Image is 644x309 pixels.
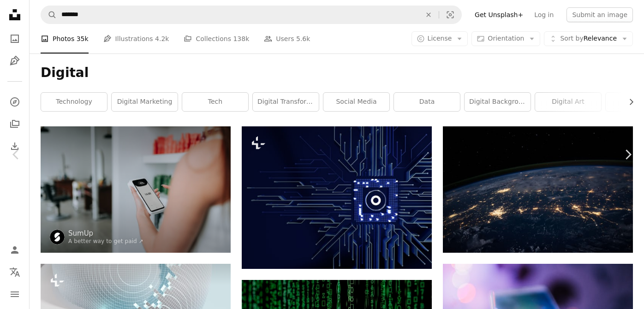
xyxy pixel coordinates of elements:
[41,6,462,24] form: Find visuals sitewide
[242,193,432,202] a: a computer circuit board with a speaker on it
[560,34,617,43] span: Relevance
[535,93,601,111] a: digital art
[488,35,524,42] span: Orientation
[566,7,633,22] button: Submit an image
[418,6,439,24] button: Clear
[103,24,169,53] a: Illustrations 4.2k
[6,241,24,259] a: Log in / Sign up
[544,31,633,46] button: Sort byRelevance
[41,185,231,194] a: Someone is holding a payment terminal at a salon.
[6,52,24,70] a: Illustrations
[184,24,249,53] a: Collections 138k
[41,65,633,81] h1: Digital
[41,6,57,24] button: Search Unsplash
[68,238,143,244] a: A better way to get paid ↗
[443,185,633,194] a: photo of outer space
[253,93,319,111] a: digital transformation
[623,93,633,111] button: scroll list to the right
[6,285,24,303] button: Menu
[428,35,452,42] span: License
[465,93,531,111] a: digital background
[182,93,248,111] a: tech
[264,24,310,53] a: Users 5.6k
[471,31,540,46] button: Orientation
[6,93,24,111] a: Explore
[560,35,583,42] span: Sort by
[443,126,633,253] img: photo of outer space
[439,6,461,24] button: Visual search
[411,31,468,46] button: License
[529,7,559,22] a: Log in
[112,93,178,111] a: digital marketing
[233,34,249,44] span: 138k
[68,229,143,238] a: SumUp
[323,93,389,111] a: social media
[6,30,24,48] a: Photos
[242,126,432,269] img: a computer circuit board with a speaker on it
[394,93,460,111] a: data
[296,34,310,44] span: 5.6k
[469,7,529,22] a: Get Unsplash+
[6,263,24,281] button: Language
[612,110,644,199] a: Next
[50,230,65,244] img: Go to SumUp's profile
[155,34,169,44] span: 4.2k
[41,126,231,253] img: Someone is holding a payment terminal at a salon.
[41,93,107,111] a: technology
